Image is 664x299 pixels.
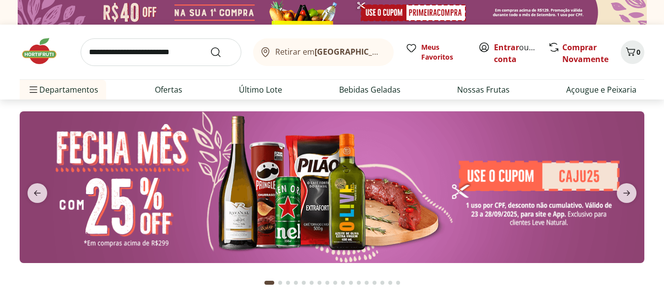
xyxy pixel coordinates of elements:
[371,271,378,295] button: Go to page 14 from fs-carousel
[315,46,480,57] b: [GEOGRAPHIC_DATA]/[GEOGRAPHIC_DATA]
[331,271,339,295] button: Go to page 9 from fs-carousel
[292,271,300,295] button: Go to page 4 from fs-carousel
[276,271,284,295] button: Go to page 2 from fs-carousel
[347,271,355,295] button: Go to page 11 from fs-carousel
[275,47,384,56] span: Retirar em
[239,84,282,96] a: Último Lote
[262,271,276,295] button: Current page from fs-carousel
[28,78,39,101] button: Menu
[28,78,98,101] span: Departamentos
[494,41,538,65] span: ou
[210,46,233,58] button: Submit Search
[566,84,636,96] a: Açougue e Peixaria
[300,271,308,295] button: Go to page 5 from fs-carousel
[421,42,466,62] span: Meus Favoritos
[339,84,401,96] a: Bebidas Geladas
[20,36,69,66] img: Hortifruti
[621,40,644,64] button: Carrinho
[609,183,644,203] button: next
[339,271,347,295] button: Go to page 10 from fs-carousel
[494,42,548,65] a: Criar conta
[386,271,394,295] button: Go to page 16 from fs-carousel
[405,42,466,62] a: Meus Favoritos
[81,38,241,66] input: search
[378,271,386,295] button: Go to page 15 from fs-carousel
[20,183,55,203] button: previous
[494,42,519,53] a: Entrar
[316,271,323,295] button: Go to page 7 from fs-carousel
[363,271,371,295] button: Go to page 13 from fs-carousel
[155,84,182,96] a: Ofertas
[355,271,363,295] button: Go to page 12 from fs-carousel
[308,271,316,295] button: Go to page 6 from fs-carousel
[394,271,402,295] button: Go to page 17 from fs-carousel
[636,47,640,57] span: 0
[457,84,510,96] a: Nossas Frutas
[562,42,608,65] a: Comprar Novamente
[253,38,394,66] button: Retirar em[GEOGRAPHIC_DATA]/[GEOGRAPHIC_DATA]
[323,271,331,295] button: Go to page 8 from fs-carousel
[284,271,292,295] button: Go to page 3 from fs-carousel
[20,111,644,263] img: banana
